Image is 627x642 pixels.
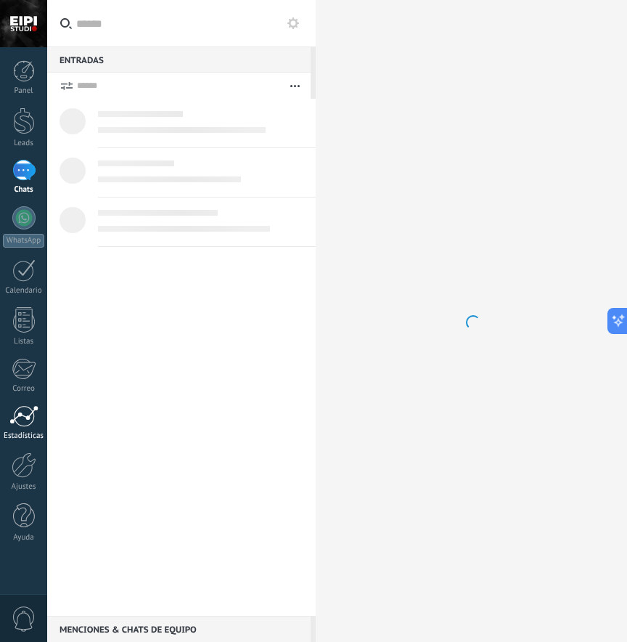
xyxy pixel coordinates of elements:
[3,234,44,248] div: WhatsApp
[3,337,45,346] div: Listas
[3,431,45,441] div: Estadísticas
[3,286,45,296] div: Calendario
[3,86,45,96] div: Panel
[47,616,311,642] div: Menciones & Chats de equipo
[3,482,45,492] div: Ajustes
[3,384,45,394] div: Correo
[3,185,45,195] div: Chats
[3,533,45,543] div: Ayuda
[47,46,311,73] div: Entradas
[279,73,311,99] button: Más
[3,139,45,148] div: Leads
